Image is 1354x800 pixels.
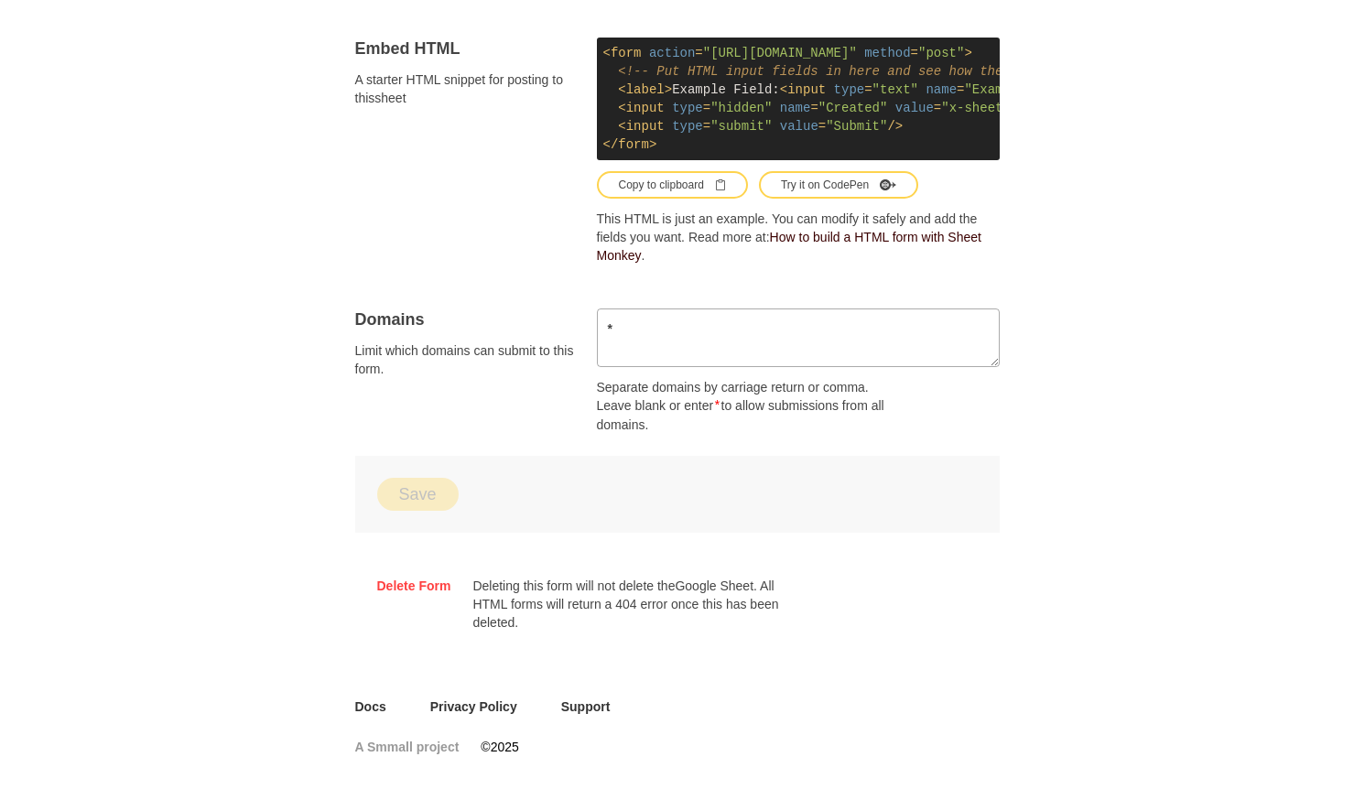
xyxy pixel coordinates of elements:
span: < = = /> [618,119,903,134]
span: input [787,82,826,97]
span: "hidden" [710,101,772,115]
a: Support [561,697,611,716]
span: "Example Header" [964,82,1087,97]
span: name [780,101,811,115]
span: form [618,137,649,152]
span: <!-- Put HTML input fields in here and see how they fill up your sheet --> [618,64,1187,79]
span: "[URL][DOMAIN_NAME]" [703,46,857,60]
a: A Smmall project [355,738,460,756]
span: method [864,46,910,60]
span: value [895,101,934,115]
span: label [626,82,665,97]
a: Delete Form [377,577,451,595]
span: "submit" [710,119,772,134]
span: "Created" [818,101,888,115]
span: name [926,82,957,97]
h4: Domains [355,308,575,330]
a: Privacy Policy [430,697,517,716]
span: © 2025 [481,738,518,756]
code: Example Field: [597,38,1000,160]
button: Save [377,478,459,511]
svg: Clipboard [715,179,726,190]
span: </ > [603,137,657,152]
span: "post" [918,46,964,60]
p: This HTML is just an example. You can modify it safely and add the fields you want. Read more at: . [597,210,1000,265]
span: input [626,119,665,134]
span: type [672,101,703,115]
p: Deleting this form will not delete the Google Sheet . All HTML forms will return a 404 error once... [472,577,780,632]
span: "text" [872,82,918,97]
span: value [780,119,818,134]
span: "x-sheetmonkey-current-date-time" [941,101,1195,115]
p: Separate domains by carriage return or comma. Leave blank or enter to allow submissions from all ... [597,378,904,434]
h4: Embed HTML [355,38,575,59]
div: Copy to clipboard [619,177,726,193]
span: < = = = /> [618,101,1210,115]
a: Docs [355,697,386,716]
div: Try it on CodePen [781,177,896,193]
span: A starter HTML snippet for posting to this sheet [355,70,575,107]
a: How to build a HTML form with Sheet Monkey [597,230,981,263]
span: < = = > [603,46,972,60]
span: type [672,119,703,134]
span: action [649,46,695,60]
span: form [611,46,642,60]
button: Copy to clipboardClipboard [597,171,748,199]
span: "Submit" [826,119,887,134]
span: < = = /> [780,82,1173,97]
span: type [834,82,865,97]
span: Limit which domains can submit to this form. [355,341,575,378]
span: input [626,101,665,115]
span: < > [618,82,672,97]
button: Try it on CodePen [759,171,918,199]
